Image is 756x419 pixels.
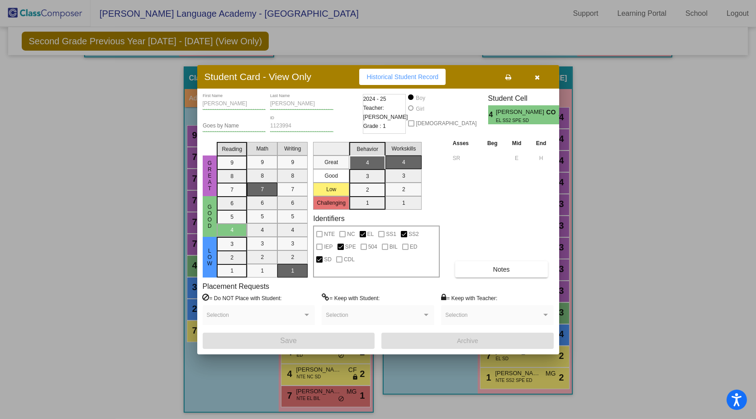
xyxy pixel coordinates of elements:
[203,333,375,349] button: Save
[415,94,425,102] div: Boy
[488,94,567,103] h3: Student Cell
[313,214,344,223] label: Identifiers
[324,241,333,252] span: IEP
[505,138,529,148] th: Mid
[386,229,396,240] span: SS1
[546,108,559,117] span: CO
[203,123,266,129] input: goes by name
[363,94,386,104] span: 2024 - 25
[347,229,355,240] span: NC
[205,248,214,267] span: Low
[451,138,480,148] th: Asses
[204,71,312,82] h3: Student Card - View Only
[367,229,374,240] span: EL
[441,293,497,302] label: = Keep with Teacher:
[416,118,476,129] span: [DEMOGRAPHIC_DATA]
[359,69,446,85] button: Historical Student Record
[410,241,418,252] span: ED
[455,261,548,278] button: Notes
[368,241,377,252] span: 504
[205,160,214,192] span: Great
[270,123,333,129] input: Enter ID
[280,337,296,344] span: Save
[415,105,424,113] div: Girl
[203,293,282,302] label: = Do NOT Place with Student:
[488,109,496,120] span: 4
[381,333,553,349] button: Archive
[366,73,438,80] span: Historical Student Record
[324,229,335,240] span: NTE
[480,138,505,148] th: Beg
[409,229,419,240] span: SS2
[363,122,386,131] span: Grade : 1
[457,337,478,344] span: Archive
[345,241,356,252] span: SPE
[559,109,566,120] span: 4
[363,104,408,122] span: Teacher: [PERSON_NAME]
[205,204,214,229] span: Good
[529,138,554,148] th: End
[496,108,546,117] span: [PERSON_NAME]
[453,151,478,165] input: assessment
[344,254,355,265] span: CDL
[496,117,540,124] span: EL SS2 SPE SD
[322,293,380,302] label: = Keep with Student:
[203,282,270,291] label: Placement Requests
[493,266,510,273] span: Notes
[390,241,398,252] span: BIL
[324,254,332,265] span: SD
